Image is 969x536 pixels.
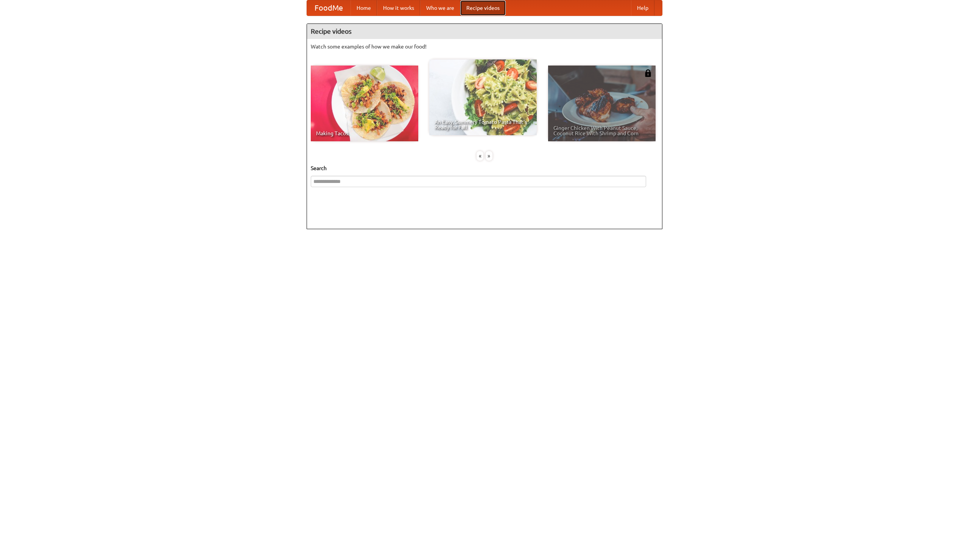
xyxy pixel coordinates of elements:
h4: Recipe videos [307,24,662,39]
a: FoodMe [307,0,351,16]
div: « [477,151,483,161]
a: Recipe videos [460,0,506,16]
h5: Search [311,164,658,172]
a: Home [351,0,377,16]
div: » [486,151,492,161]
img: 483408.png [644,69,652,77]
p: Watch some examples of how we make our food! [311,43,658,50]
a: Who we are [420,0,460,16]
a: How it works [377,0,420,16]
a: Help [631,0,654,16]
a: An Easy, Summery Tomato Pasta That's Ready for Fall [429,59,537,135]
span: Making Tacos [316,131,413,136]
span: An Easy, Summery Tomato Pasta That's Ready for Fall [435,119,531,130]
a: Making Tacos [311,66,418,141]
